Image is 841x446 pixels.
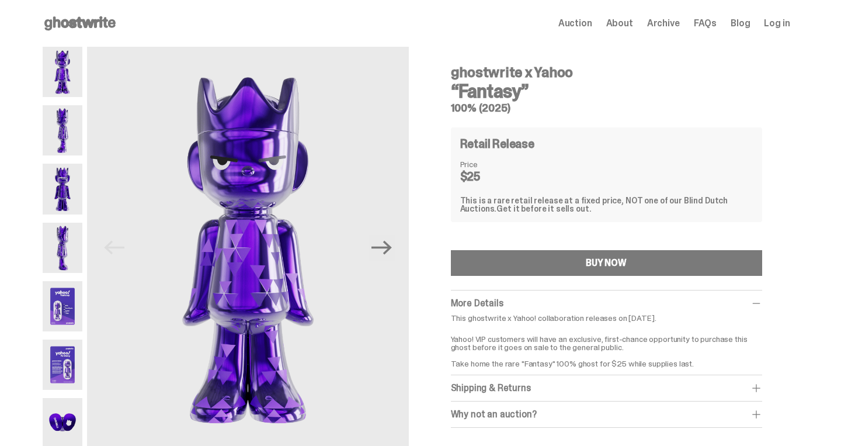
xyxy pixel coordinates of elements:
[694,19,717,28] a: FAQs
[451,382,762,394] div: Shipping & Returns
[460,160,519,168] dt: Price
[451,314,762,322] p: This ghostwrite x Yahoo! collaboration releases on [DATE].
[369,235,395,261] button: Next
[43,340,83,390] img: Yahoo-HG---6.png
[496,203,591,214] span: Get it before it sells out.
[451,65,762,79] h4: ghostwrite x Yahoo
[43,47,83,97] img: Yahoo-HG---1.png
[606,19,633,28] a: About
[43,223,83,273] img: Yahoo-HG---4.png
[647,19,680,28] a: Archive
[586,258,627,268] div: BUY NOW
[451,250,762,276] button: BUY NOW
[731,19,750,28] a: Blog
[451,409,762,420] div: Why not an auction?
[451,297,503,309] span: More Details
[43,105,83,155] img: Yahoo-HG---2.png
[451,327,762,368] p: Yahoo! VIP customers will have an exclusive, first-chance opportunity to purchase this ghost befo...
[43,281,83,331] img: Yahoo-HG---5.png
[558,19,592,28] a: Auction
[43,164,83,214] img: Yahoo-HG---3.png
[451,103,762,113] h5: 100% (2025)
[460,171,519,182] dd: $25
[764,19,790,28] a: Log in
[451,82,762,101] h3: “Fantasy”
[460,196,753,213] div: This is a rare retail release at a fixed price, NOT one of our Blind Dutch Auctions.
[460,138,534,150] h4: Retail Release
